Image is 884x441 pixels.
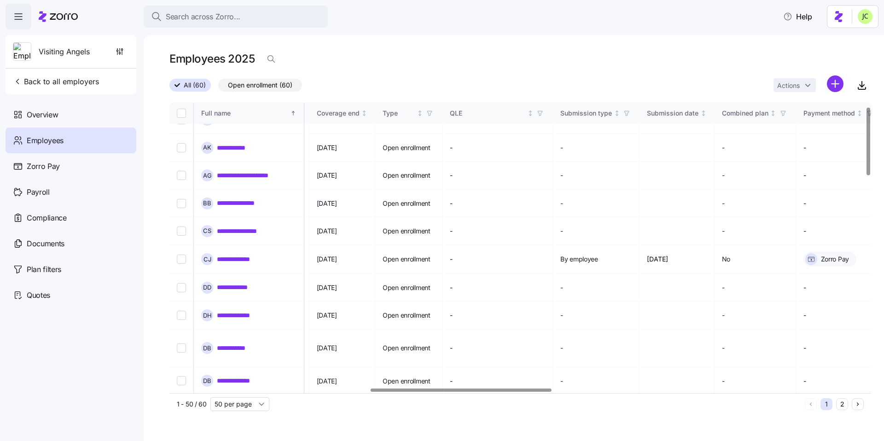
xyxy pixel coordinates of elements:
td: - [442,217,553,245]
span: [DATE] [317,171,337,180]
div: Not sorted [614,110,620,116]
td: - [442,134,553,162]
span: Visiting Angels [39,46,90,58]
svg: add icon [827,75,843,92]
input: Select record 8 [177,311,186,320]
th: Full nameSorted ascending [194,103,304,124]
div: Not sorted [856,110,863,116]
span: Open enrollment [383,343,430,353]
td: - [442,302,553,329]
span: 1 - 50 / 60 [177,400,207,409]
th: Payment methodNot sorted [796,103,883,124]
span: Actions [777,82,800,89]
span: Open enrollment [383,255,430,264]
span: Search across Zorro... [166,11,240,23]
input: Select record 2 [177,143,186,152]
span: - [560,283,563,292]
div: Not sorted [361,110,367,116]
img: 0d5040ea9766abea509702906ec44285 [858,9,872,24]
span: Back to all employers [13,76,99,87]
th: Combined planNot sorted [715,103,796,124]
td: - [796,190,883,217]
img: Employer logo [13,43,31,61]
span: By employee [560,255,598,264]
span: - [722,343,725,353]
div: Submission type [560,108,612,118]
span: - [560,171,563,180]
span: Help [783,11,812,22]
span: Open enrollment [383,377,430,386]
span: Open enrollment (60) [228,79,292,91]
th: QLENot sorted [442,103,553,124]
span: [DATE] [317,311,337,320]
td: - [796,134,883,162]
span: Zorro Pay [821,255,849,264]
button: 2 [836,398,848,410]
button: 1 [820,398,832,410]
div: Submission date [647,108,698,118]
div: Not sorted [770,110,776,116]
span: Quotes [27,290,50,301]
span: All (60) [184,79,206,91]
span: D B [203,378,211,384]
span: - [560,226,563,236]
th: Submission dateNot sorted [640,103,715,124]
span: - [722,377,725,386]
a: Compliance [6,205,136,231]
span: - [722,171,725,180]
td: [DATE] [640,245,715,274]
span: - [722,199,725,208]
span: D D [203,284,211,290]
input: Select record 5 [177,226,186,236]
div: QLE [450,108,525,118]
span: - [722,226,725,236]
a: Employees [6,128,136,153]
span: - [722,143,725,152]
input: Select record 7 [177,283,186,292]
span: Overview [27,109,58,121]
span: [DATE] [317,343,337,353]
a: Overview [6,102,136,128]
td: - [442,274,553,302]
a: Payroll [6,179,136,205]
td: - [796,302,883,329]
button: Actions [773,78,816,92]
span: Employees [27,135,64,146]
span: No [722,255,730,264]
input: Select record 9 [177,343,186,353]
span: C J [204,256,211,262]
span: C S [203,228,211,234]
span: [DATE] [317,283,337,292]
button: Search across Zorro... [144,6,328,28]
span: Open enrollment [383,226,430,236]
a: Plan filters [6,256,136,282]
td: - [442,367,553,395]
input: Select record 10 [177,376,186,385]
td: - [796,367,883,395]
td: - [442,330,553,367]
span: - [560,311,563,320]
span: B B [203,200,211,206]
div: Coverage end [317,108,360,118]
span: Documents [27,238,64,250]
td: - [796,217,883,245]
span: Open enrollment [383,283,430,292]
input: Select record 3 [177,171,186,180]
input: Select record 4 [177,199,186,208]
span: [DATE] [317,199,337,208]
span: Open enrollment [383,199,430,208]
span: Open enrollment [383,171,430,180]
div: Payment method [803,108,855,118]
span: D B [203,345,211,351]
span: - [722,283,725,292]
span: - [722,311,725,320]
div: Combined plan [722,108,768,118]
span: Payroll [27,186,50,198]
span: - [560,199,563,208]
th: Coverage endNot sorted [309,103,376,124]
th: Submission typeNot sorted [553,103,640,124]
button: Help [776,7,820,26]
span: Open enrollment [383,143,430,152]
button: Back to all employers [9,72,103,91]
td: - [796,274,883,302]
